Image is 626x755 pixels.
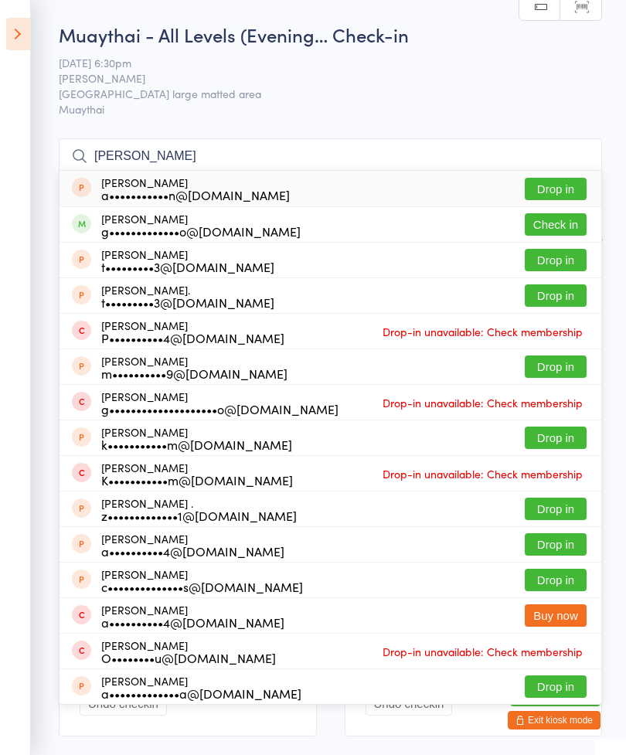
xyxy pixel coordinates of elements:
div: [PERSON_NAME] [101,532,284,557]
span: Drop-in unavailable: Check membership [379,320,587,343]
button: Drop in [525,355,587,378]
button: Drop in [525,498,587,520]
button: Check in [525,213,587,236]
div: g••••••••••••••••••••o@[DOMAIN_NAME] [101,403,339,415]
div: c••••••••••••••s@[DOMAIN_NAME] [101,580,303,593]
span: Muaythai [59,101,602,117]
div: [PERSON_NAME] [101,461,293,486]
div: O••••••••u@[DOMAIN_NAME] [101,651,276,664]
div: g•••••••••••••o@[DOMAIN_NAME] [101,225,301,237]
div: [PERSON_NAME] [101,568,303,593]
div: t•••••••••3@[DOMAIN_NAME] [101,296,274,308]
button: Drop in [525,284,587,307]
div: [PERSON_NAME] [101,248,274,273]
span: Drop-in unavailable: Check membership [379,391,587,414]
button: Drop in [525,427,587,449]
span: Drop-in unavailable: Check membership [379,640,587,663]
span: Drop-in unavailable: Check membership [379,462,587,485]
div: [PERSON_NAME] [101,355,287,379]
div: [PERSON_NAME] [101,176,290,201]
div: z•••••••••••••1@[DOMAIN_NAME] [101,509,297,522]
div: a•••••••••••n@[DOMAIN_NAME] [101,189,290,201]
div: a••••••••••4@[DOMAIN_NAME] [101,616,284,628]
div: [PERSON_NAME] [101,675,301,699]
div: [PERSON_NAME] . [101,497,297,522]
input: Search [59,138,602,174]
div: [PERSON_NAME] [101,213,301,237]
div: P••••••••••4@[DOMAIN_NAME] [101,332,284,344]
button: Drop in [525,675,587,698]
div: a••••••••••4@[DOMAIN_NAME] [101,545,284,557]
span: [PERSON_NAME] [59,70,578,86]
div: [PERSON_NAME]. [101,284,274,308]
div: a•••••••••••••a@[DOMAIN_NAME] [101,687,301,699]
span: [GEOGRAPHIC_DATA] large matted area [59,86,578,101]
button: Drop in [525,249,587,271]
button: Drop in [525,569,587,591]
div: t•••••••••3@[DOMAIN_NAME] [101,260,274,273]
div: [PERSON_NAME] [101,319,284,344]
button: Drop in [525,533,587,556]
button: Drop in [525,178,587,200]
div: k•••••••••••m@[DOMAIN_NAME] [101,438,292,451]
button: Buy now [525,604,587,627]
span: [DATE] 6:30pm [59,55,578,70]
div: [PERSON_NAME] [101,426,292,451]
div: m••••••••••9@[DOMAIN_NAME] [101,367,287,379]
button: Exit kiosk mode [508,711,600,729]
div: [PERSON_NAME] [101,639,276,664]
div: K•••••••••••m@[DOMAIN_NAME] [101,474,293,486]
h2: Muaythai - All Levels (Evening… Check-in [59,22,602,47]
div: [PERSON_NAME] [101,604,284,628]
div: [PERSON_NAME] [101,390,339,415]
